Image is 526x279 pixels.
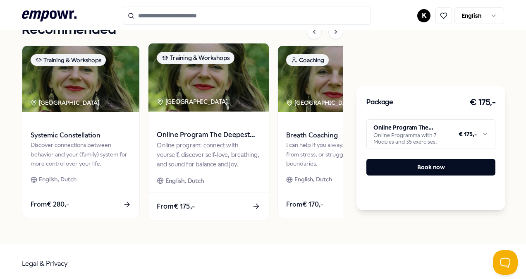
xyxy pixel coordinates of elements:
[417,9,430,22] button: K
[22,46,139,112] img: package image
[31,140,131,168] div: Discover connections between behavior and your (family) system for more control over your life.
[123,7,371,25] input: Search for products, categories or subcategories
[22,46,140,218] a: package imageTraining & Workshops[GEOGRAPHIC_DATA] Systemic ConstellationDiscover connections bet...
[286,98,363,107] div: [GEOGRAPHIC_DATA] + 1
[31,130,131,141] span: Systemic Constellation
[493,250,518,275] iframe: Help Scout Beacon - Open
[39,175,77,184] span: English, Dutch
[157,141,260,169] div: Online program: connect with yourself, discover self-love, breathing, and sound for balance and joy.
[148,43,270,221] a: package imageTraining & Workshops[GEOGRAPHIC_DATA] Online Program The Deepest Connection with You...
[286,199,323,210] span: From € 170,-
[470,96,496,109] h3: € 175,-
[277,46,395,218] a: package imageCoaching[GEOGRAPHIC_DATA] + 1Breath CoachingI can help if you always feel 'on,' suff...
[157,52,234,64] div: Training & Workshops
[286,130,387,141] span: Breath Coaching
[366,159,495,176] button: Book now
[31,199,69,210] span: From € 280,-
[278,46,395,112] img: package image
[157,130,260,140] span: Online Program The Deepest Connection with Yourself, in 7 Steps Back to Your Core, Source of Comp...
[294,175,332,184] span: English, Dutch
[22,260,68,267] a: Legal & Privacy
[286,54,329,66] div: Coaching
[31,98,101,107] div: [GEOGRAPHIC_DATA]
[165,176,204,185] span: English, Dutch
[286,140,387,168] div: I can help if you always feel 'on,' suffer from stress, or struggle to set boundaries.
[31,54,106,66] div: Training & Workshops
[157,201,195,212] span: From € 175,-
[157,97,229,107] div: [GEOGRAPHIC_DATA]
[366,97,393,108] h3: Package
[22,20,116,41] h1: Recommended
[148,43,269,112] img: package image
